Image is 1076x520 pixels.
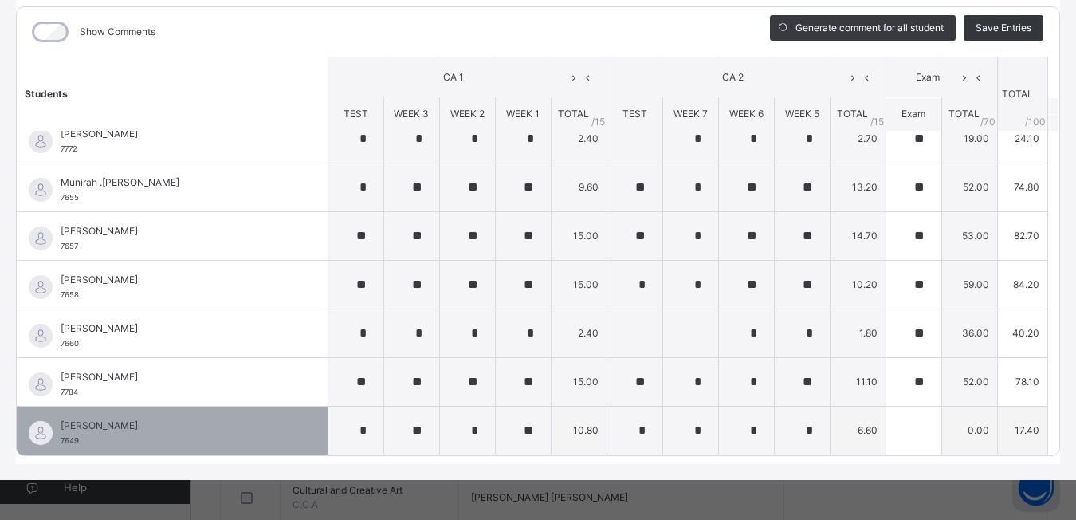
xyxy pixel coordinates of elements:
[591,114,605,128] span: / 15
[29,129,53,153] img: default.svg
[29,421,53,445] img: default.svg
[830,260,886,309] td: 10.20
[61,224,292,238] span: [PERSON_NAME]
[948,108,980,120] span: TOTAL
[830,406,886,455] td: 6.60
[673,108,708,120] span: WEEK 7
[61,144,77,153] span: 7772
[980,114,995,128] span: / 70
[941,163,997,211] td: 52.00
[551,357,607,406] td: 15.00
[729,108,764,120] span: WEEK 6
[506,108,540,120] span: WEEK 1
[830,163,886,211] td: 13.20
[61,193,79,202] span: 7655
[941,406,997,455] td: 0.00
[830,114,886,163] td: 2.70
[941,114,997,163] td: 19.00
[25,87,68,99] span: Students
[61,175,292,190] span: Munirah .[PERSON_NAME]
[61,273,292,287] span: [PERSON_NAME]
[61,321,292,336] span: [PERSON_NAME]
[997,406,1047,455] td: 17.40
[830,309,886,357] td: 1.80
[622,108,647,120] span: TEST
[1025,114,1046,128] span: /100
[997,163,1047,211] td: 74.80
[551,406,607,455] td: 10.80
[340,70,567,85] span: CA 1
[394,108,429,120] span: WEEK 3
[61,339,79,348] span: 7660
[997,260,1047,309] td: 84.20
[29,275,53,299] img: default.svg
[997,357,1047,406] td: 78.10
[29,227,53,250] img: default.svg
[61,419,292,433] span: [PERSON_NAME]
[901,108,925,120] span: Exam
[551,163,607,211] td: 9.60
[61,290,79,299] span: 7658
[551,309,607,357] td: 2.40
[344,108,368,120] span: TEST
[558,108,589,120] span: TOTAL
[976,21,1031,35] span: Save Entries
[61,436,79,445] span: 7649
[837,108,868,120] span: TOTAL
[785,108,819,120] span: WEEK 5
[830,357,886,406] td: 11.10
[997,114,1047,163] td: 24.10
[997,57,1047,131] th: TOTAL
[795,21,944,35] span: Generate comment for all student
[870,114,884,128] span: / 15
[61,242,78,250] span: 7657
[941,309,997,357] td: 36.00
[61,388,78,396] span: 7784
[61,127,292,141] span: [PERSON_NAME]
[29,324,53,348] img: default.svg
[997,211,1047,260] td: 82.70
[80,25,155,39] label: Show Comments
[551,211,607,260] td: 15.00
[997,309,1047,357] td: 40.20
[830,211,886,260] td: 14.70
[941,357,997,406] td: 52.00
[619,70,846,85] span: CA 2
[551,114,607,163] td: 2.40
[941,211,997,260] td: 53.00
[941,260,997,309] td: 59.00
[61,370,292,384] span: [PERSON_NAME]
[898,70,958,85] span: Exam
[450,108,485,120] span: WEEK 2
[29,372,53,396] img: default.svg
[551,260,607,309] td: 15.00
[29,178,53,202] img: default.svg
